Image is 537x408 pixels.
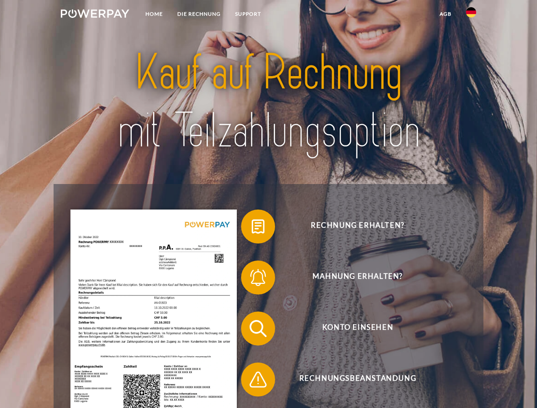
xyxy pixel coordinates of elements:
span: Mahnung erhalten? [253,261,462,295]
a: SUPPORT [228,6,268,22]
span: Konto einsehen [253,312,462,346]
img: de [466,7,476,17]
img: logo-powerpay-white.svg [61,9,129,18]
button: Konto einsehen [241,312,462,346]
button: Rechnung erhalten? [241,210,462,244]
a: agb [432,6,459,22]
button: Rechnungsbeanstandung [241,363,462,397]
img: qb_search.svg [247,318,269,339]
img: title-powerpay_de.svg [81,41,456,163]
a: DIE RECHNUNG [170,6,228,22]
span: Rechnung erhalten? [253,210,462,244]
img: qb_warning.svg [247,369,269,390]
img: qb_bill.svg [247,216,269,237]
img: qb_bell.svg [247,267,269,288]
span: Rechnungsbeanstandung [253,363,462,397]
button: Mahnung erhalten? [241,261,462,295]
a: Home [138,6,170,22]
